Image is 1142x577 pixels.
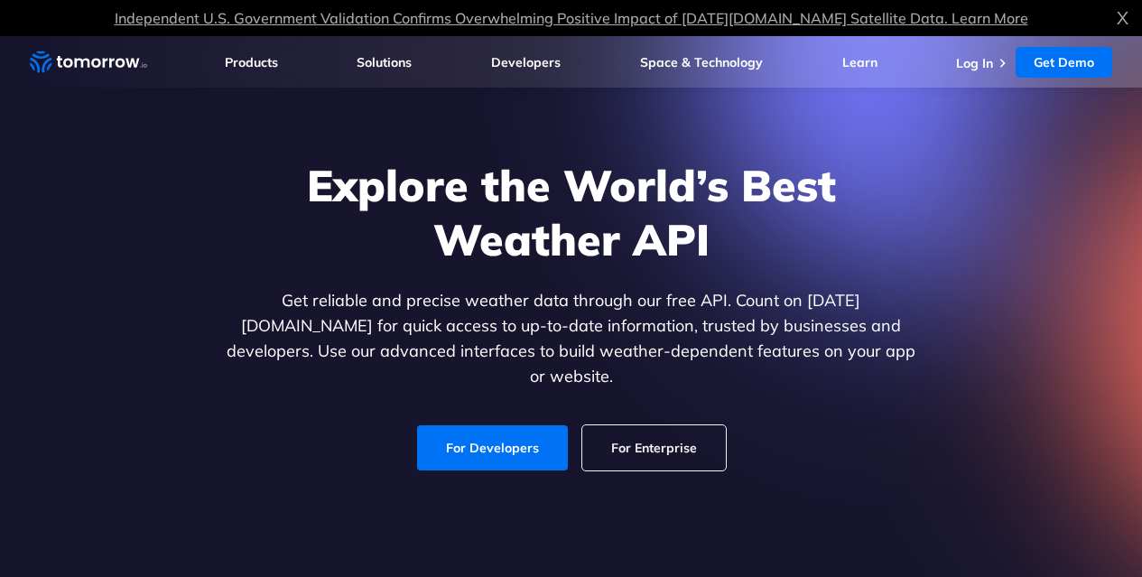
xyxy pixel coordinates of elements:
a: Products [225,54,278,70]
h1: Explore the World’s Best Weather API [223,158,920,266]
a: Space & Technology [640,54,763,70]
a: Learn [842,54,877,70]
p: Get reliable and precise weather data through our free API. Count on [DATE][DOMAIN_NAME] for quic... [223,288,920,389]
a: For Developers [417,425,568,470]
a: Get Demo [1016,47,1112,78]
a: Independent U.S. Government Validation Confirms Overwhelming Positive Impact of [DATE][DOMAIN_NAM... [115,9,1028,27]
a: For Enterprise [582,425,726,470]
a: Developers [491,54,561,70]
a: Solutions [357,54,412,70]
a: Log In [956,55,993,71]
a: Home link [30,49,147,76]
